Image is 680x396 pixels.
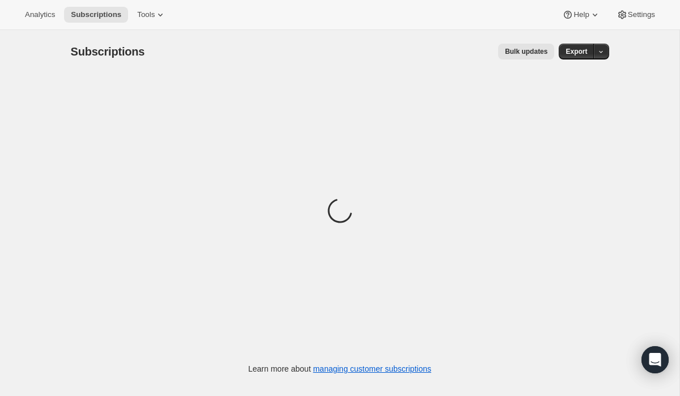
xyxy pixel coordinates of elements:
span: Subscriptions [71,10,121,19]
span: Bulk updates [505,47,547,56]
span: Export [566,47,587,56]
span: Analytics [25,10,55,19]
button: Analytics [18,7,62,23]
span: Settings [628,10,655,19]
button: Bulk updates [498,44,554,59]
button: Export [559,44,594,59]
button: Settings [610,7,662,23]
button: Subscriptions [64,7,128,23]
div: Open Intercom Messenger [641,346,669,373]
span: Help [573,10,589,19]
p: Learn more about [248,363,431,374]
button: Help [555,7,607,23]
a: managing customer subscriptions [313,364,431,373]
span: Tools [137,10,155,19]
span: Subscriptions [71,45,145,58]
button: Tools [130,7,173,23]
